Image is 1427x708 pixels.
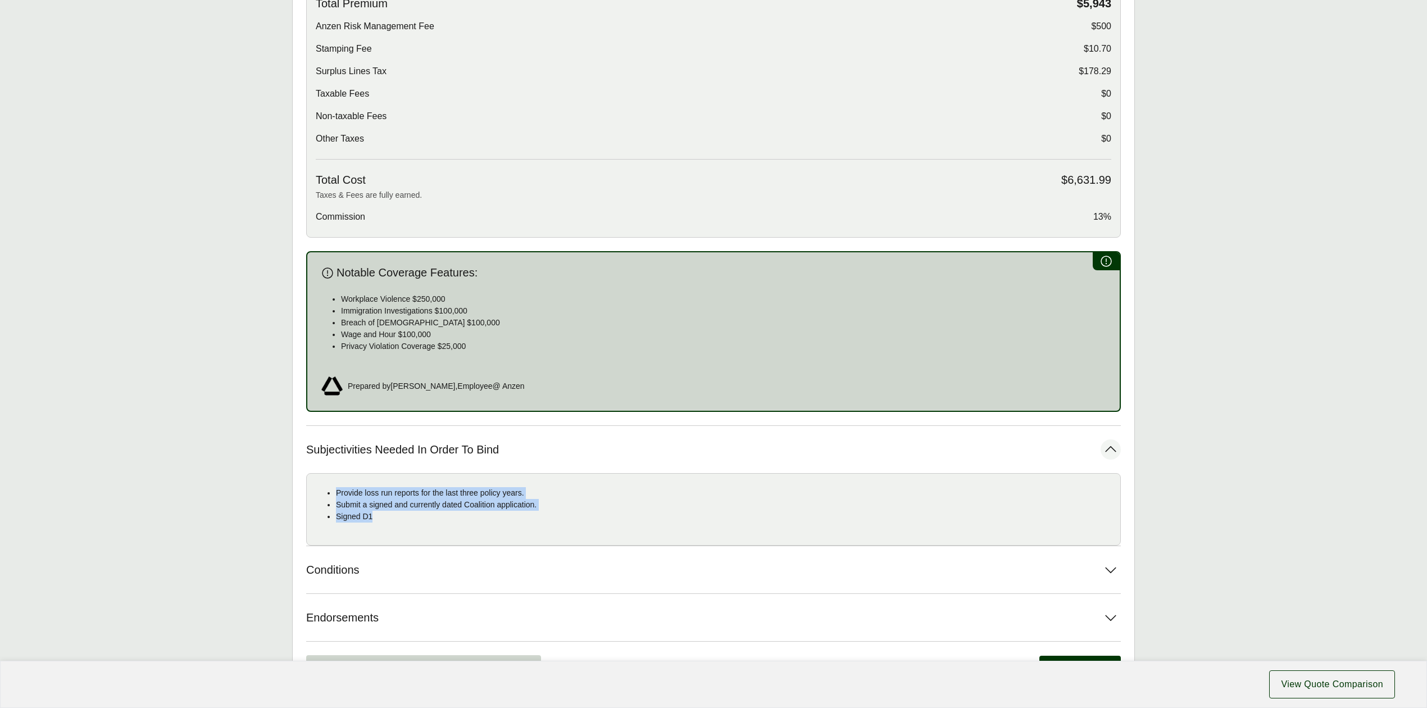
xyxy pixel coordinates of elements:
span: $0 [1101,110,1111,123]
button: Market Summary [1039,656,1121,678]
span: Surplus Lines Tax [316,65,387,78]
span: Subjectivities Needed In Order To Bind [306,443,499,457]
span: Taxable Fees [316,87,369,101]
span: Other Taxes [316,132,364,146]
span: $0 [1101,132,1111,146]
span: Endorsements [306,611,379,625]
span: Total Cost [316,173,366,187]
span: $6,631.99 [1061,173,1111,187]
button: Subjectivities Needed In Order To Bind [306,426,1121,473]
p: Signed D1 [336,511,1111,523]
span: Conditions [306,563,360,577]
button: Proposal for Berkley Select (Alternative) & Carrier Quote [306,655,541,678]
span: $10.70 [1084,42,1111,56]
p: Taxes & Fees are fully earned. [316,189,1111,201]
button: Endorsements [306,594,1121,641]
p: Privacy Violation Coverage $25,000 [341,341,1106,352]
p: Breach of [DEMOGRAPHIC_DATA] $100,000 [341,317,1106,329]
p: Immigration Investigations $100,000 [341,305,1106,317]
span: View Quote Comparison [1281,678,1383,691]
span: Non-taxable Fees [316,110,387,123]
span: Anzen Risk Management Fee [316,20,434,33]
button: Conditions [306,546,1121,593]
span: Prepared by [PERSON_NAME] , Employee @ Anzen [348,380,525,392]
span: Notable Coverage Features: [337,266,478,280]
span: $500 [1091,20,1111,33]
button: View Quote Comparison [1269,670,1395,698]
p: Provide loss run reports for the last three policy years. [336,487,1111,499]
span: 13% [1093,210,1111,224]
p: Workplace Violence $250,000 [341,293,1106,305]
span: Commission [316,210,365,224]
span: $0 [1101,87,1111,101]
span: Stamping Fee [316,42,372,56]
p: Submit a signed and currently dated Coalition application. [336,499,1111,511]
span: $178.29 [1079,65,1111,78]
p: Wage and Hour $100,000 [341,329,1106,341]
